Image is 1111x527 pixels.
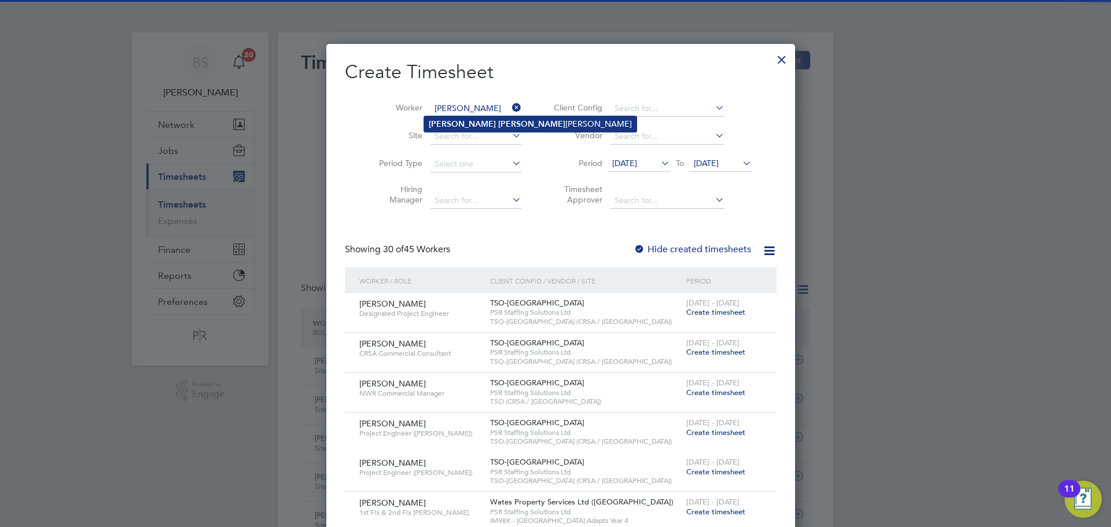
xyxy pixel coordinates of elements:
label: Period [550,158,602,168]
label: Hide created timesheets [634,244,751,255]
div: Showing [345,244,453,256]
input: Search for... [431,101,521,117]
li: [PERSON_NAME] [424,116,637,132]
span: NWR Commercial Manager [359,389,481,398]
label: Hiring Manager [370,184,422,205]
span: TSO-[GEOGRAPHIC_DATA] (CRSA / [GEOGRAPHIC_DATA]) [490,357,680,366]
span: Project Engineer ([PERSON_NAME]) [359,468,481,477]
span: TSO-[GEOGRAPHIC_DATA] (CRSA / [GEOGRAPHIC_DATA]) [490,317,680,326]
b: [PERSON_NAME] [498,119,565,129]
span: [PERSON_NAME] [359,298,426,309]
span: [DATE] - [DATE] [686,418,740,428]
span: Create timesheet [686,428,745,437]
span: Project Engineer ([PERSON_NAME]) [359,429,481,438]
input: Search for... [431,128,521,145]
span: Create timesheet [686,507,745,517]
span: [DATE] - [DATE] [686,497,740,507]
span: 30 of [383,244,404,255]
span: To [672,156,687,171]
span: PSR Staffing Solutions Ltd [490,308,680,317]
input: Select one [431,156,521,172]
span: [DATE] - [DATE] [686,378,740,388]
span: TSO-[GEOGRAPHIC_DATA] [490,457,584,467]
span: Create timesheet [686,388,745,397]
h2: Create Timesheet [345,60,777,84]
span: [DATE] - [DATE] [686,298,740,308]
span: [PERSON_NAME] [359,497,426,508]
span: [PERSON_NAME] [359,338,426,349]
span: [DATE] [694,158,719,168]
span: PSR Staffing Solutions Ltd [490,507,680,517]
label: Period Type [370,158,422,168]
span: Create timesheet [686,307,745,317]
span: TSO-[GEOGRAPHIC_DATA] [490,378,584,388]
span: Create timesheet [686,347,745,357]
span: TSO-[GEOGRAPHIC_DATA] [490,298,584,308]
span: [PERSON_NAME] [359,418,426,429]
span: [PERSON_NAME] [359,458,426,468]
div: Period [683,267,765,294]
div: Client Config / Vendor / Site [487,267,683,294]
span: TSO (CRSA / [GEOGRAPHIC_DATA]) [490,397,680,406]
b: [PERSON_NAME] [429,119,496,129]
input: Search for... [431,193,521,209]
span: TSO-[GEOGRAPHIC_DATA] (CRSA / [GEOGRAPHIC_DATA]) [490,437,680,446]
label: Timesheet Approver [550,184,602,205]
input: Search for... [610,128,724,145]
span: PSR Staffing Solutions Ltd [490,467,680,477]
span: IM98K - [GEOGRAPHIC_DATA] Adapts Year 4 [490,516,680,525]
label: Client Config [550,102,602,113]
span: [PERSON_NAME] [359,378,426,389]
span: CRSA Commercial Consultant [359,349,481,358]
div: 11 [1064,489,1075,504]
label: Site [370,130,422,141]
span: 45 Workers [383,244,450,255]
span: PSR Staffing Solutions Ltd [490,428,680,437]
span: PSR Staffing Solutions Ltd [490,348,680,357]
span: Create timesheet [686,467,745,477]
span: PSR Staffing Solutions Ltd [490,388,680,397]
div: Worker / Role [356,267,487,294]
label: Vendor [550,130,602,141]
span: TSO-[GEOGRAPHIC_DATA] [490,418,584,428]
span: TSO-[GEOGRAPHIC_DATA] [490,338,584,348]
input: Search for... [610,193,724,209]
span: TSO-[GEOGRAPHIC_DATA] (CRSA / [GEOGRAPHIC_DATA]) [490,476,680,485]
span: [DATE] - [DATE] [686,457,740,467]
span: [DATE] [612,158,637,168]
button: Open Resource Center, 11 new notifications [1065,481,1102,518]
span: 1st Fix & 2nd Fix [PERSON_NAME] [359,508,481,517]
span: [DATE] - [DATE] [686,338,740,348]
span: Designated Project Engineer [359,309,481,318]
span: Wates Property Services Ltd ([GEOGRAPHIC_DATA]) [490,497,674,507]
label: Worker [370,102,422,113]
input: Search for... [610,101,724,117]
